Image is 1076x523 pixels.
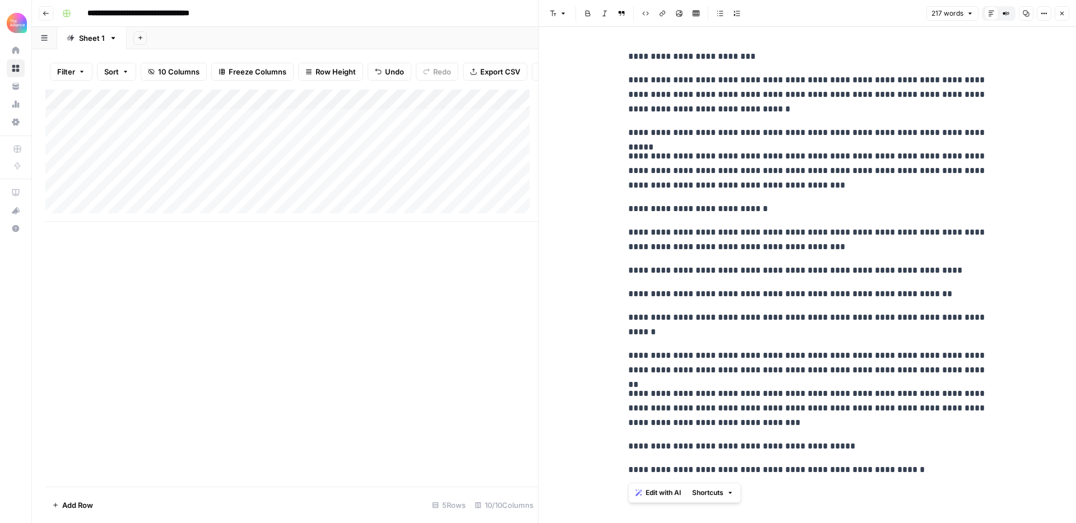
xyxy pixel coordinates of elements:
[97,63,136,81] button: Sort
[50,63,92,81] button: Filter
[7,13,27,33] img: Alliance Logo
[385,66,404,77] span: Undo
[7,184,25,202] a: AirOps Academy
[433,66,451,77] span: Redo
[316,66,356,77] span: Row Height
[7,113,25,131] a: Settings
[141,63,207,81] button: 10 Columns
[7,95,25,113] a: Usage
[158,66,200,77] span: 10 Columns
[428,496,470,514] div: 5 Rows
[298,63,363,81] button: Row Height
[692,488,723,498] span: Shortcuts
[45,496,100,514] button: Add Row
[7,77,25,95] a: Your Data
[631,485,685,500] button: Edit with AI
[7,202,24,219] div: What's new?
[470,496,538,514] div: 10/10 Columns
[480,66,520,77] span: Export CSV
[7,59,25,77] a: Browse
[463,63,527,81] button: Export CSV
[931,8,963,18] span: 217 words
[57,27,127,49] a: Sheet 1
[368,63,411,81] button: Undo
[7,9,25,37] button: Workspace: Alliance
[7,202,25,220] button: What's new?
[646,488,681,498] span: Edit with AI
[57,66,75,77] span: Filter
[62,499,93,511] span: Add Row
[7,41,25,59] a: Home
[7,220,25,237] button: Help + Support
[79,32,105,44] div: Sheet 1
[104,66,119,77] span: Sort
[926,6,978,21] button: 217 words
[211,63,294,81] button: Freeze Columns
[416,63,458,81] button: Redo
[688,485,738,500] button: Shortcuts
[229,66,286,77] span: Freeze Columns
